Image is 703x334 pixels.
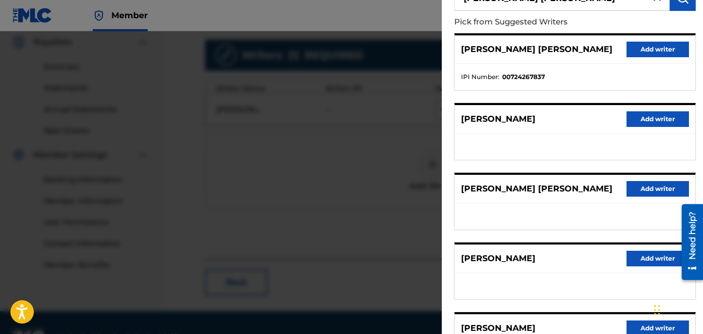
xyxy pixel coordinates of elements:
button: Add writer [627,111,689,127]
p: [PERSON_NAME] [461,252,535,265]
button: Add writer [627,42,689,57]
button: Add writer [627,181,689,197]
span: IPI Number : [461,72,500,82]
span: Member [111,9,148,21]
p: [PERSON_NAME] [461,113,535,125]
img: MLC Logo [12,8,53,23]
button: Add writer [627,251,689,266]
p: [PERSON_NAME] [PERSON_NAME] [461,43,612,56]
p: [PERSON_NAME] [PERSON_NAME] [461,183,612,195]
iframe: Resource Center [674,200,703,284]
strong: 00724267837 [502,72,545,82]
p: Pick from Suggested Writers [454,11,636,33]
img: Top Rightsholder [93,9,105,22]
div: Drag [654,294,660,326]
iframe: Chat Widget [651,284,703,334]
